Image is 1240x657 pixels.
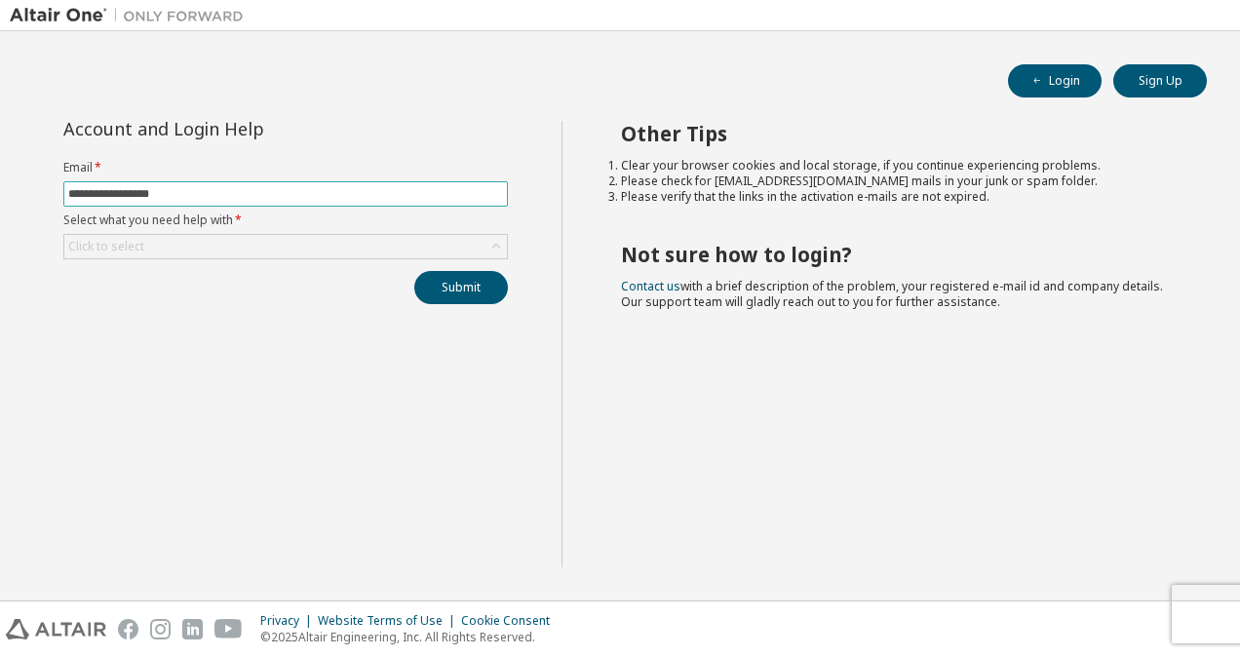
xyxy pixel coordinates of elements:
img: facebook.svg [118,619,138,639]
li: Clear your browser cookies and local storage, if you continue experiencing problems. [621,158,1173,174]
img: Altair One [10,6,253,25]
li: Please check for [EMAIL_ADDRESS][DOMAIN_NAME] mails in your junk or spam folder. [621,174,1173,189]
h2: Other Tips [621,121,1173,146]
img: altair_logo.svg [6,619,106,639]
div: Click to select [64,235,507,258]
label: Email [63,160,508,175]
img: youtube.svg [214,619,243,639]
p: © 2025 Altair Engineering, Inc. All Rights Reserved. [260,629,562,645]
img: linkedin.svg [182,619,203,639]
button: Sign Up [1113,64,1207,97]
h2: Not sure how to login? [621,242,1173,267]
div: Cookie Consent [461,613,562,629]
a: Contact us [621,278,680,294]
div: Account and Login Help [63,121,419,136]
li: Please verify that the links in the activation e-mails are not expired. [621,189,1173,205]
div: Website Terms of Use [318,613,461,629]
button: Login [1008,64,1102,97]
button: Submit [414,271,508,304]
span: with a brief description of the problem, your registered e-mail id and company details. Our suppo... [621,278,1163,310]
label: Select what you need help with [63,213,508,228]
div: Click to select [68,239,144,254]
img: instagram.svg [150,619,171,639]
div: Privacy [260,613,318,629]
